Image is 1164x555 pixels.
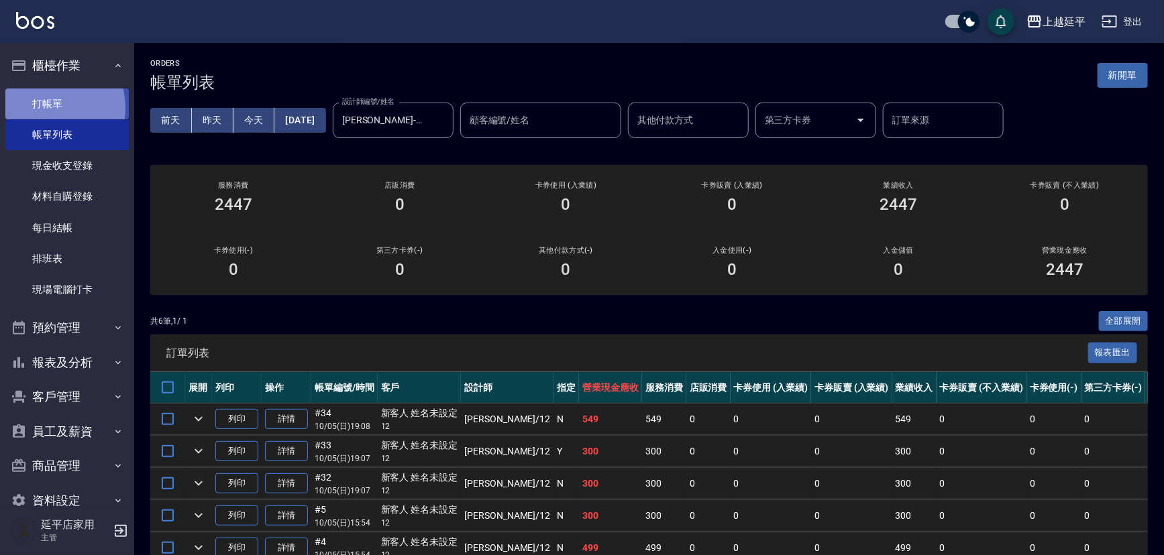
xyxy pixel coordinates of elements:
[5,119,129,150] a: 帳單列表
[1098,68,1148,81] a: 新開單
[988,8,1014,35] button: save
[315,420,374,432] p: 10/05 (日) 19:08
[579,500,642,532] td: 300
[937,500,1026,532] td: 0
[811,404,892,435] td: 0
[731,468,812,499] td: 0
[315,517,374,529] p: 10/05 (日) 15:54
[381,471,458,485] div: 新客人 姓名未設定
[553,372,579,404] th: 指定
[5,181,129,212] a: 材料自購登錄
[937,404,1026,435] td: 0
[395,260,405,279] h3: 0
[461,500,553,532] td: [PERSON_NAME] /12
[937,372,1026,404] th: 卡券販賣 (不入業績)
[727,195,737,214] h3: 0
[342,97,394,107] label: 設計師編號/姓名
[811,436,892,467] td: 0
[998,181,1132,190] h2: 卡券販賣 (不入業績)
[381,420,458,432] p: 12
[1081,372,1146,404] th: 第三方卡券(-)
[192,108,233,133] button: 昨天
[892,404,937,435] td: 549
[461,468,553,499] td: [PERSON_NAME] /12
[579,468,642,499] td: 300
[461,372,553,404] th: 設計師
[665,246,799,255] h2: 入金使用(-)
[579,404,642,435] td: 549
[215,441,258,462] button: 列印
[1043,13,1086,30] div: 上越延平
[5,448,129,483] button: 商品管理
[381,438,458,452] div: 新客人 姓名未設定
[311,404,378,435] td: #34
[381,406,458,420] div: 新客人 姓名未設定
[333,246,467,255] h2: 第三方卡券(-)
[5,345,129,380] button: 報表及分析
[1081,436,1146,467] td: 0
[215,409,258,430] button: 列印
[811,500,892,532] td: 0
[831,181,965,190] h2: 業績收入
[215,473,258,494] button: 列印
[998,246,1132,255] h2: 營業現金應收
[5,379,129,414] button: 客戶管理
[731,372,812,404] th: 卡券使用 (入業績)
[5,274,129,305] a: 現場電腦打卡
[265,473,308,494] a: 詳情
[395,195,405,214] h3: 0
[262,372,311,404] th: 操作
[381,503,458,517] div: 新客人 姓名未設定
[686,500,731,532] td: 0
[642,500,686,532] td: 300
[461,436,553,467] td: [PERSON_NAME] /12
[686,372,731,404] th: 店販消費
[642,404,686,435] td: 549
[185,372,212,404] th: 展開
[5,243,129,274] a: 排班表
[850,109,871,131] button: Open
[166,181,301,190] h3: 服務消費
[880,195,917,214] h3: 2447
[5,414,129,449] button: 員工及薪資
[1096,9,1148,34] button: 登出
[378,372,462,404] th: 客戶
[831,246,965,255] h2: 入金儲值
[166,246,301,255] h2: 卡券使用(-)
[1088,346,1138,359] a: 報表匯出
[579,372,642,404] th: 營業現金應收
[11,517,38,544] img: Person
[731,500,812,532] td: 0
[311,436,378,467] td: #33
[41,532,109,544] p: 主管
[1026,404,1081,435] td: 0
[5,48,129,83] button: 櫃檯作業
[553,404,579,435] td: N
[499,246,633,255] h2: 其他付款方式(-)
[381,535,458,549] div: 新客人 姓名未設定
[1026,468,1081,499] td: 0
[1026,372,1081,404] th: 卡券使用(-)
[1081,404,1146,435] td: 0
[41,518,109,532] h5: 延平店家用
[937,468,1026,499] td: 0
[150,73,215,92] h3: 帳單列表
[381,485,458,497] p: 12
[215,505,258,526] button: 列印
[499,181,633,190] h2: 卡券使用 (入業績)
[731,436,812,467] td: 0
[311,468,378,499] td: #32
[5,483,129,518] button: 資料設定
[892,500,937,532] td: 300
[937,436,1026,467] td: 0
[562,260,571,279] h3: 0
[1081,500,1146,532] td: 0
[553,500,579,532] td: N
[1099,311,1149,332] button: 全部展開
[1046,260,1083,279] h3: 2447
[274,108,325,133] button: [DATE]
[381,517,458,529] p: 12
[212,372,262,404] th: 列印
[1098,63,1148,88] button: 新開單
[665,181,799,190] h2: 卡券販賣 (入業績)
